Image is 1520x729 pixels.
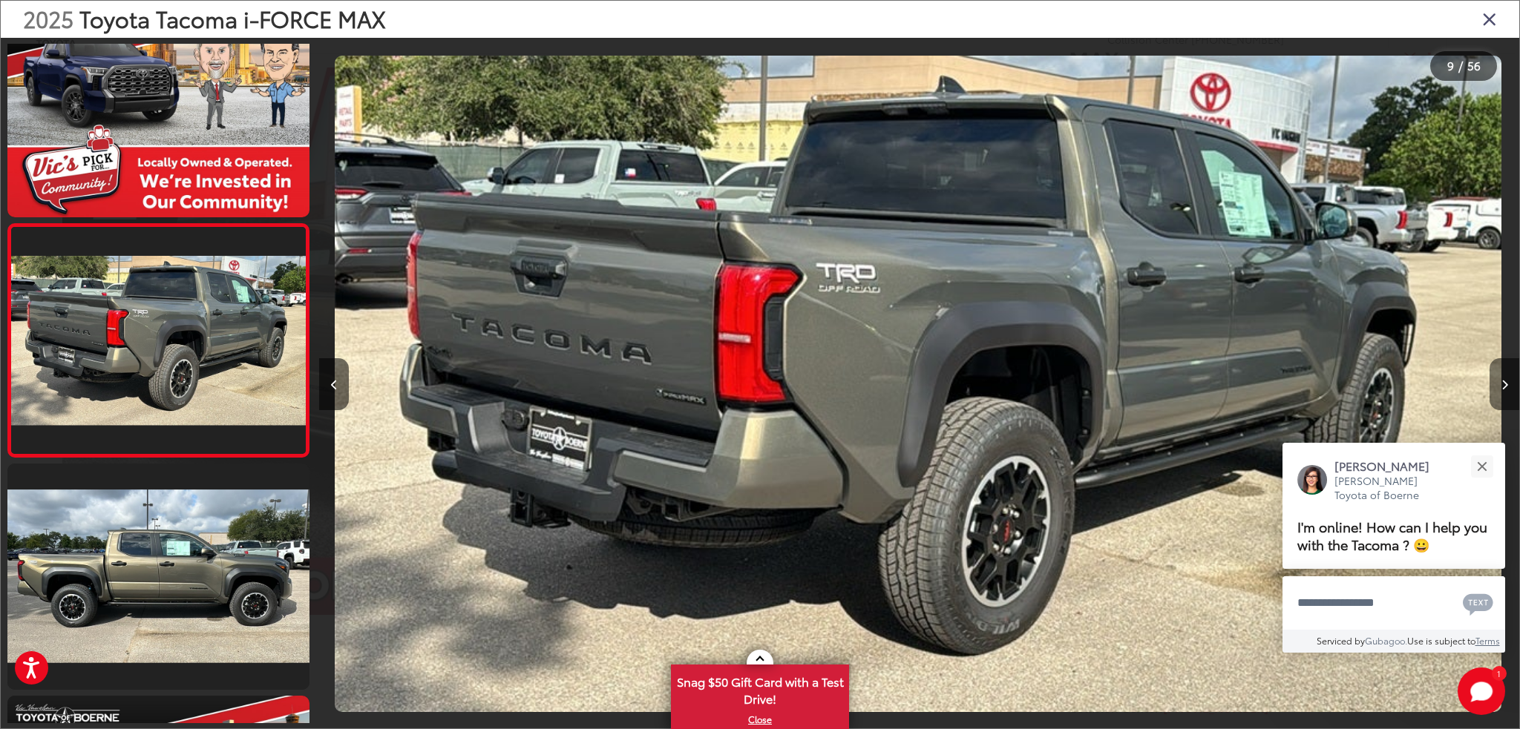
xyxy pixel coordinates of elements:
a: Gubagoo. [1365,634,1407,647]
div: 2025 Toyota Tacoma i-FORCE MAX TRD Off-Road i-FORCE MAX 8 [318,56,1519,712]
span: Serviced by [1317,634,1365,647]
button: Close [1466,450,1498,482]
button: Previous image [319,358,349,410]
svg: Start Chat [1458,667,1505,715]
span: 9 [1447,57,1454,73]
span: 56 [1467,57,1481,73]
span: 1 [1497,670,1501,676]
span: Use is subject to [1407,634,1475,647]
button: Toggle Chat Window [1458,667,1505,715]
span: I'm online! How can I help you with the Tacoma ? 😀 [1297,516,1487,554]
svg: Text [1463,592,1493,616]
span: Toyota Tacoma i-FORCE MAX [79,2,386,34]
div: Close[PERSON_NAME][PERSON_NAME] Toyota of BoerneI'm online! How can I help you with the Tacoma ? ... [1282,443,1505,653]
p: [PERSON_NAME] Toyota of Boerne [1334,474,1444,503]
span: 2025 [23,2,73,34]
button: Next image [1490,358,1519,410]
span: / [1457,61,1464,71]
p: [PERSON_NAME] [1334,458,1444,474]
img: 2025 Toyota Tacoma i-FORCE MAX TRD Off-Road i-FORCE MAX [4,489,312,663]
span: Snag $50 Gift Card with a Test Drive! [672,666,848,711]
textarea: Type your message [1282,576,1505,630]
i: Close gallery [1482,9,1497,28]
img: 2025 Toyota Tacoma i-FORCE MAX TRD Off-Road i-FORCE MAX [8,256,309,425]
a: Terms [1475,634,1500,647]
img: 2025 Toyota Tacoma i-FORCE MAX TRD Off-Road i-FORCE MAX [335,56,1502,712]
button: Chat with SMS [1458,586,1498,619]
